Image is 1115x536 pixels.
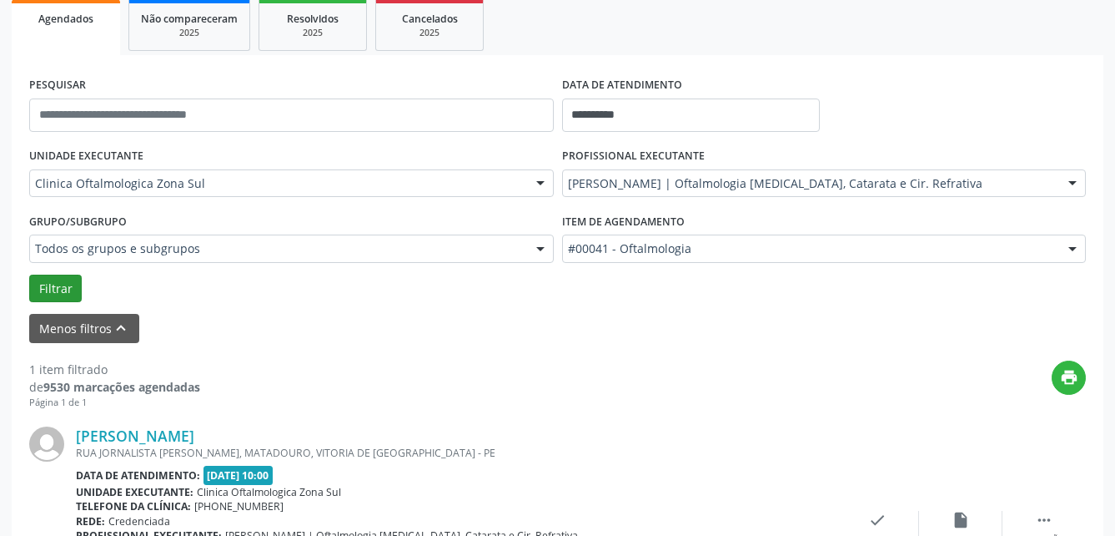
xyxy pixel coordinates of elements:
i: insert_drive_file [952,511,970,529]
i: check [868,511,886,529]
span: Credenciada [108,514,170,528]
strong: 9530 marcações agendadas [43,379,200,395]
div: 2025 [141,27,238,39]
span: Todos os grupos e subgrupos [35,240,520,257]
label: DATA DE ATENDIMENTO [562,73,682,99]
span: [PHONE_NUMBER] [194,499,284,513]
div: 2025 [388,27,471,39]
span: Clinica Oftalmologica Zona Sul [197,485,341,499]
div: Página 1 de 1 [29,396,200,410]
div: 1 item filtrado [29,361,200,378]
i:  [1035,511,1053,529]
span: Agendados [38,12,93,26]
label: PESQUISAR [29,73,86,99]
div: de [29,378,200,396]
i: keyboard_arrow_up [112,319,130,337]
i: print [1060,368,1078,387]
b: Data de atendimento: [76,468,200,483]
a: [PERSON_NAME] [76,427,194,445]
button: Filtrar [29,275,82,303]
b: Rede: [76,514,105,528]
b: Telefone da clínica: [76,499,191,513]
button: Menos filtroskeyboard_arrow_up [29,314,139,343]
label: Grupo/Subgrupo [29,209,127,235]
span: Cancelados [402,12,458,26]
button: print [1052,361,1086,395]
label: Item de agendamento [562,209,685,235]
span: Clinica Oftalmologica Zona Sul [35,175,520,192]
img: img [29,427,64,462]
div: RUA JORNALISTA [PERSON_NAME], MATADOURO, VITORIA DE [GEOGRAPHIC_DATA] - PE [76,446,836,460]
span: Não compareceram [141,12,238,26]
b: Unidade executante: [76,485,193,499]
span: [DATE] 10:00 [203,466,274,485]
span: [PERSON_NAME] | Oftalmologia [MEDICAL_DATA], Catarata e Cir. Refrativa [568,175,1052,192]
span: Resolvidos [287,12,339,26]
div: 2025 [271,27,354,39]
label: UNIDADE EXECUTANTE [29,144,143,169]
span: #00041 - Oftalmologia [568,240,1052,257]
label: PROFISSIONAL EXECUTANTE [562,144,705,169]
